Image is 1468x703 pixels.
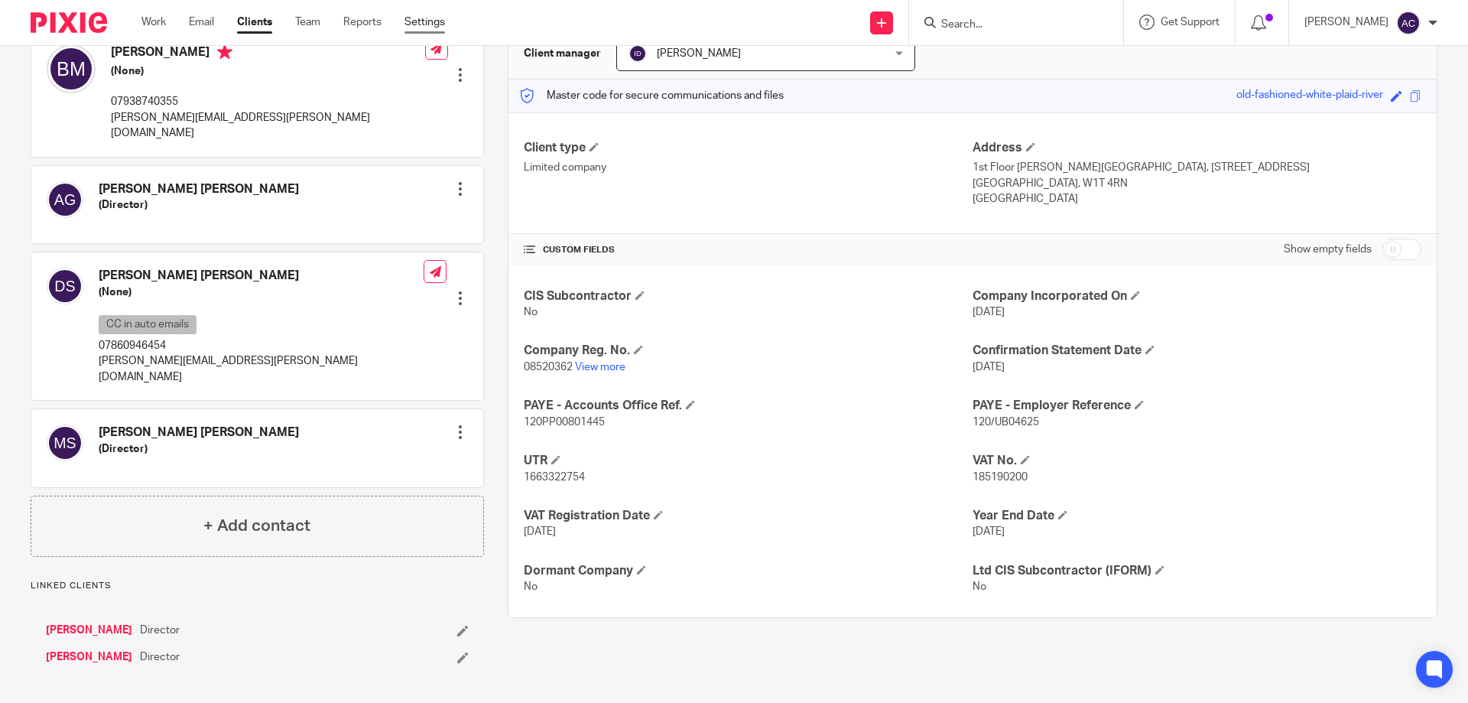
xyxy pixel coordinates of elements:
[973,343,1421,359] h4: Confirmation Statement Date
[1161,17,1220,28] span: Get Support
[99,353,424,385] p: [PERSON_NAME][EMAIL_ADDRESS][PERSON_NAME][DOMAIN_NAME]
[524,160,973,175] p: Limited company
[524,563,973,579] h4: Dormant Company
[524,453,973,469] h4: UTR
[46,623,132,638] a: [PERSON_NAME]
[99,425,299,441] h4: [PERSON_NAME] [PERSON_NAME]
[973,472,1028,483] span: 185190200
[111,44,425,63] h4: [PERSON_NAME]
[1284,242,1372,257] label: Show empty fields
[99,285,424,300] h5: (None)
[973,307,1005,317] span: [DATE]
[524,526,556,537] span: [DATE]
[973,362,1005,373] span: [DATE]
[141,15,166,30] a: Work
[524,244,973,256] h4: CUSTOM FIELDS
[295,15,320,30] a: Team
[973,160,1421,175] p: 1st Floor [PERSON_NAME][GEOGRAPHIC_DATA], [STREET_ADDRESS]
[47,425,83,461] img: svg%3E
[1304,15,1388,30] p: [PERSON_NAME]
[217,44,232,60] i: Primary
[47,268,83,304] img: svg%3E
[140,649,180,665] span: Director
[973,581,986,592] span: No
[99,338,424,353] p: 07860946454
[47,44,96,93] img: svg%3E
[46,649,132,665] a: [PERSON_NAME]
[524,398,973,414] h4: PAYE - Accounts Office Ref.
[47,181,83,218] img: svg%3E
[524,343,973,359] h4: Company Reg. No.
[973,191,1421,207] p: [GEOGRAPHIC_DATA]
[940,18,1077,32] input: Search
[524,417,605,428] span: 120PP00801445
[524,472,585,483] span: 1663322754
[575,362,625,373] a: View more
[973,398,1421,414] h4: PAYE - Employer Reference
[973,453,1421,469] h4: VAT No.
[111,63,425,79] h5: (None)
[99,268,424,284] h4: [PERSON_NAME] [PERSON_NAME]
[140,623,180,638] span: Director
[657,48,741,59] span: [PERSON_NAME]
[973,176,1421,191] p: [GEOGRAPHIC_DATA], W1T 4RN
[189,15,214,30] a: Email
[1236,87,1383,105] div: old-fashioned-white-plaid-river
[99,315,196,334] p: CC in auto emails
[111,110,425,142] p: [PERSON_NAME][EMAIL_ADDRESS][PERSON_NAME][DOMAIN_NAME]
[524,362,573,373] span: 08520362
[973,288,1421,304] h4: Company Incorporated On
[99,197,299,213] h5: (Director)
[973,417,1039,428] span: 120/UB04625
[524,581,538,592] span: No
[520,88,784,103] p: Master code for secure communications and files
[973,508,1421,524] h4: Year End Date
[628,44,647,63] img: svg%3E
[524,307,538,317] span: No
[343,15,382,30] a: Reports
[31,580,484,592] p: Linked clients
[237,15,272,30] a: Clients
[99,181,299,197] h4: [PERSON_NAME] [PERSON_NAME]
[973,140,1421,156] h4: Address
[31,12,107,33] img: Pixie
[203,514,310,538] h4: + Add contact
[1396,11,1421,35] img: svg%3E
[99,441,299,457] h5: (Director)
[524,508,973,524] h4: VAT Registration Date
[524,46,601,61] h3: Client manager
[973,526,1005,537] span: [DATE]
[111,94,425,109] p: 07938740355
[524,288,973,304] h4: CIS Subcontractor
[973,563,1421,579] h4: Ltd CIS Subcontractor (IFORM)
[524,140,973,156] h4: Client type
[404,15,445,30] a: Settings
